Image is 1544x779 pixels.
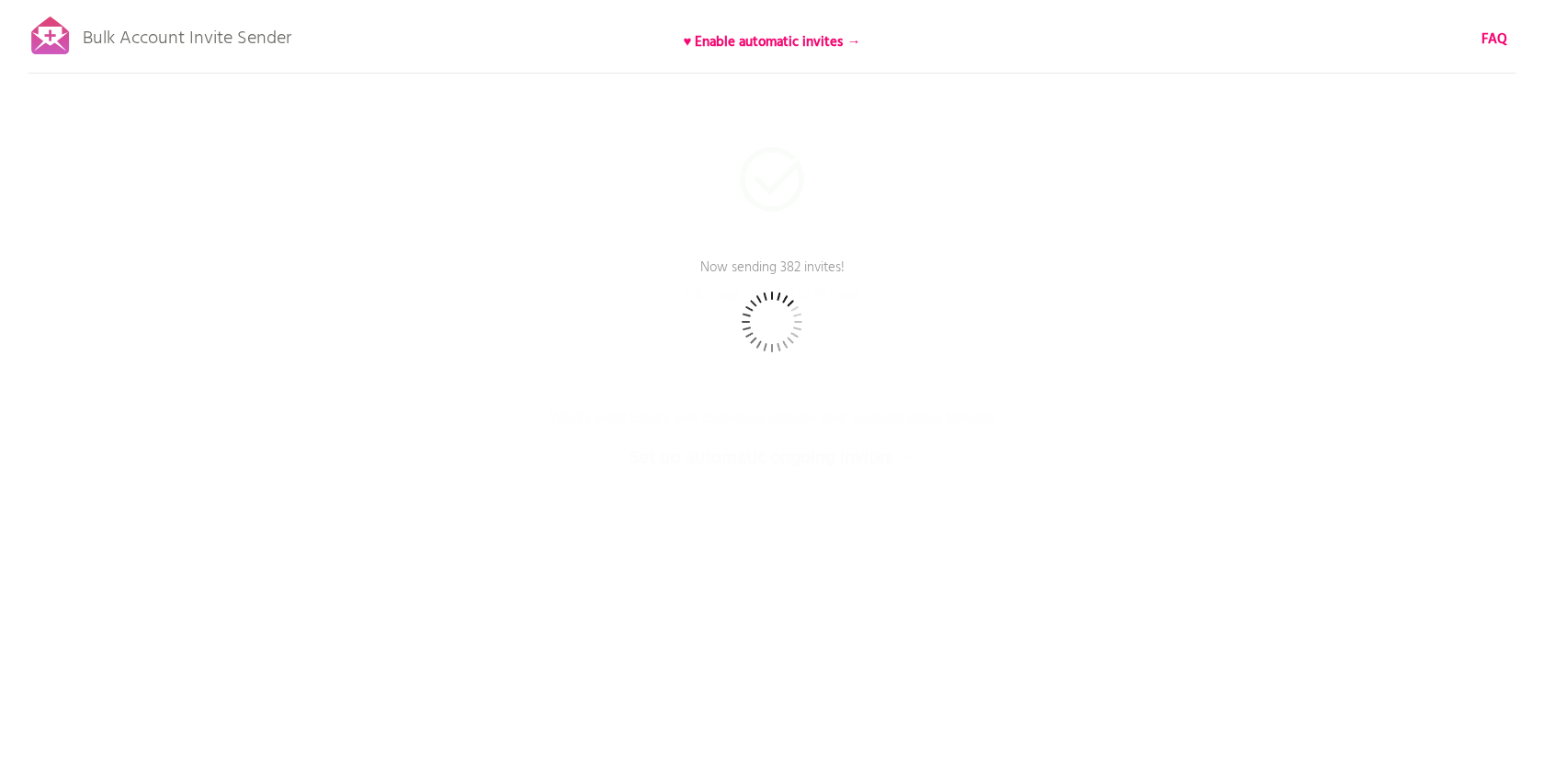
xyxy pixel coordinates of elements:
[496,258,1048,304] p: Now sending 382 invites!
[1482,29,1507,51] b: FAQ
[1482,29,1507,50] a: FAQ
[684,31,861,53] b: ♥ Enable automatic invites →
[550,407,995,430] b: What's next? Ensure new customers activate their accounts going forward:
[630,443,915,473] b: Set up automatic ongoing invites →
[496,285,1048,331] p: (This might take up to 10 mins)
[83,11,291,57] p: Bulk Account Invite Sender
